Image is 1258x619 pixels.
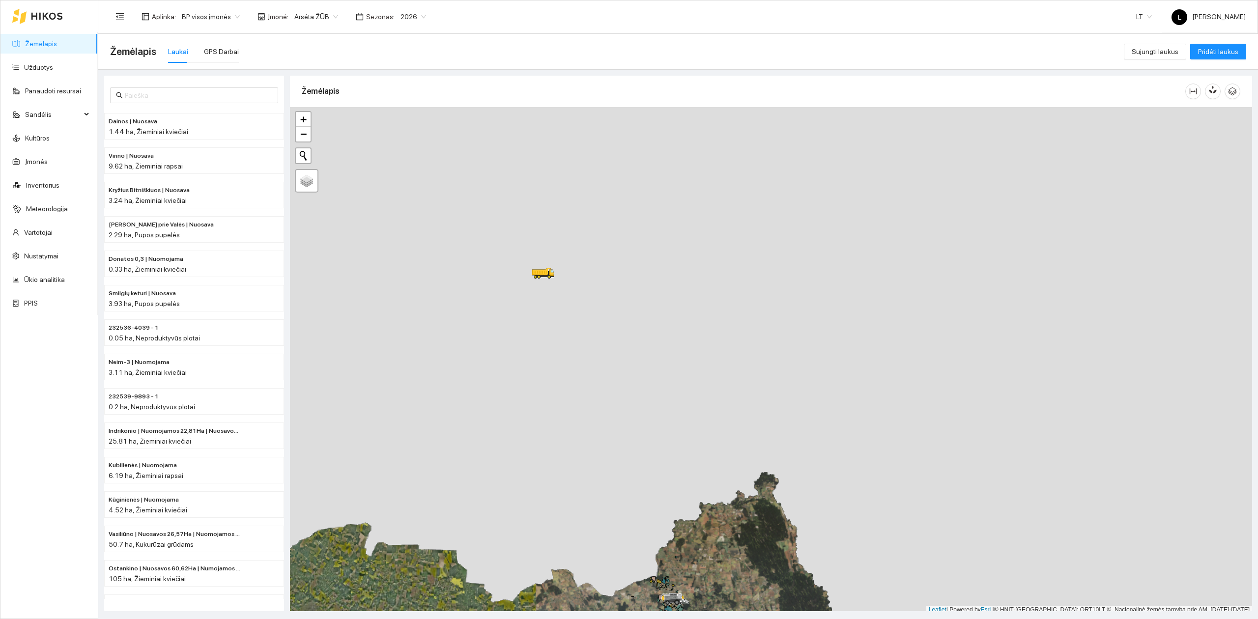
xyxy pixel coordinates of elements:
[296,148,311,163] button: Initiate a new search
[109,117,157,126] span: Dainos | Nuosava
[929,606,946,613] a: Leaflet
[300,113,307,125] span: +
[109,472,183,479] span: 6.19 ha, Žieminiai rapsai
[1132,46,1178,57] span: Sujungti laukus
[356,13,364,21] span: calendar
[26,205,68,213] a: Meteorologija
[25,105,81,124] span: Sandėlis
[268,11,288,22] span: Įmonė :
[109,220,214,229] span: Rolando prie Valės | Nuosava
[109,265,186,273] span: 0.33 ha, Žieminiai kviečiai
[125,90,272,101] input: Paieška
[300,128,307,140] span: −
[1136,9,1152,24] span: LT
[109,540,194,548] span: 50.7 ha, Kukurūzai grūdams
[109,358,170,367] span: Neim-3 | Nuomojama
[109,334,200,342] span: 0.05 ha, Neproduktyvūs plotai
[109,437,191,445] span: 25.81 ha, Žieminiai kviečiai
[1198,46,1238,57] span: Pridėti laukus
[993,606,994,613] span: |
[115,12,124,21] span: menu-fold
[109,426,240,436] span: Indrikonio | Nuomojamos 22,81Ha | Nuosavos 3,00 Ha
[109,461,177,470] span: Kubilienės | Nuomojama
[25,134,50,142] a: Kultūros
[981,606,991,613] a: Esri
[24,299,38,307] a: PPIS
[109,530,240,539] span: Vasiliūno | Nuosavos 26,57Ha | Nuomojamos 24,15Ha
[1190,48,1246,56] a: Pridėti laukus
[24,252,58,260] a: Nustatymai
[25,40,57,48] a: Žemėlapis
[109,231,180,239] span: 2.29 ha, Pupos pupelės
[142,13,149,21] span: layout
[109,151,154,161] span: Virino | Nuosava
[302,77,1185,105] div: Žemėlapis
[109,300,180,308] span: 3.93 ha, Pupos pupelės
[1124,48,1186,56] a: Sujungti laukus
[1172,13,1246,21] span: [PERSON_NAME]
[168,46,188,57] div: Laukai
[116,92,123,99] span: search
[110,44,156,59] span: Žemėlapis
[25,158,48,166] a: Įmonės
[109,403,195,411] span: 0.2 ha, Neproduktyvūs plotai
[152,11,176,22] span: Aplinka :
[25,87,81,95] a: Panaudoti resursai
[296,170,317,192] a: Layers
[109,128,188,136] span: 1.44 ha, Žieminiai kviečiai
[26,181,59,189] a: Inventorius
[109,368,187,376] span: 3.11 ha, Žieminiai kviečiai
[110,7,130,27] button: menu-fold
[400,9,426,24] span: 2026
[24,228,53,236] a: Vartotojai
[1178,9,1181,25] span: L
[109,162,183,170] span: 9.62 ha, Žieminiai rapsai
[109,186,190,195] span: Kryžius Bitniškiuos | Nuosava
[1124,44,1186,59] button: Sujungti laukus
[109,506,187,514] span: 4.52 ha, Žieminiai kviečiai
[109,392,159,401] span: 232539-9893 - 1
[109,323,159,333] span: 232536-4039 - 1
[182,9,240,24] span: BP visos įmonės
[1185,84,1201,99] button: column-width
[109,495,179,505] span: Kūginienės | Nuomojama
[1186,87,1201,95] span: column-width
[926,606,1252,614] div: | Powered by © HNIT-[GEOGRAPHIC_DATA]; ORT10LT ©, Nacionalinė žemės tarnyba prie AM, [DATE]-[DATE]
[366,11,395,22] span: Sezonas :
[204,46,239,57] div: GPS Darbai
[1190,44,1246,59] button: Pridėti laukus
[24,63,53,71] a: Užduotys
[109,598,204,608] span: Už kapelių | Nuosava
[24,276,65,283] a: Ūkio analitika
[294,9,338,24] span: Arsėta ŽŪB
[109,197,187,204] span: 3.24 ha, Žieminiai kviečiai
[296,112,311,127] a: Zoom in
[296,127,311,141] a: Zoom out
[109,575,186,583] span: 105 ha, Žieminiai kviečiai
[109,254,183,264] span: Donatos 0,3 | Nuomojama
[257,13,265,21] span: shop
[109,564,240,573] span: Ostankino | Nuosavos 60,62Ha | Numojamos 44,38Ha
[109,289,176,298] span: Smilgių keturi | Nuosava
